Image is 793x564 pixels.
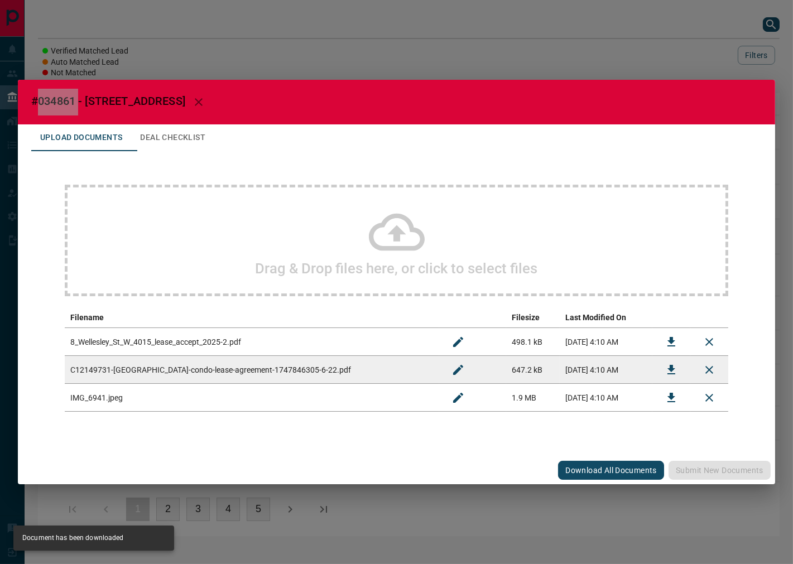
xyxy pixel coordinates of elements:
[439,307,506,328] th: edit column
[560,307,652,328] th: Last Modified On
[560,384,652,412] td: [DATE] 4:10 AM
[506,356,560,384] td: 647.2 kB
[696,329,723,355] button: Remove File
[690,307,728,328] th: delete file action column
[696,356,723,383] button: Remove File
[256,260,538,277] h2: Drag & Drop files here, or click to select files
[22,529,124,547] div: Document has been downloaded
[558,461,664,480] button: Download All Documents
[445,329,472,355] button: Rename
[658,356,685,383] button: Download
[65,185,728,296] div: Drag & Drop files here, or click to select files
[65,307,439,328] th: Filename
[31,94,185,108] span: #034861 - [STREET_ADDRESS]
[560,328,652,356] td: [DATE] 4:10 AM
[506,384,560,412] td: 1.9 MB
[31,124,131,151] button: Upload Documents
[658,329,685,355] button: Download
[652,307,690,328] th: download action column
[658,384,685,411] button: Download
[445,356,472,383] button: Rename
[65,356,439,384] td: C12149731-[GEOGRAPHIC_DATA]-condo-lease-agreement-1747846305-6-22.pdf
[560,356,652,384] td: [DATE] 4:10 AM
[506,307,560,328] th: Filesize
[696,384,723,411] button: Remove File
[65,384,439,412] td: IMG_6941.jpeg
[445,384,472,411] button: Rename
[131,124,214,151] button: Deal Checklist
[506,328,560,356] td: 498.1 kB
[65,328,439,356] td: 8_Wellesley_St_W_4015_lease_accept_2025-2.pdf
